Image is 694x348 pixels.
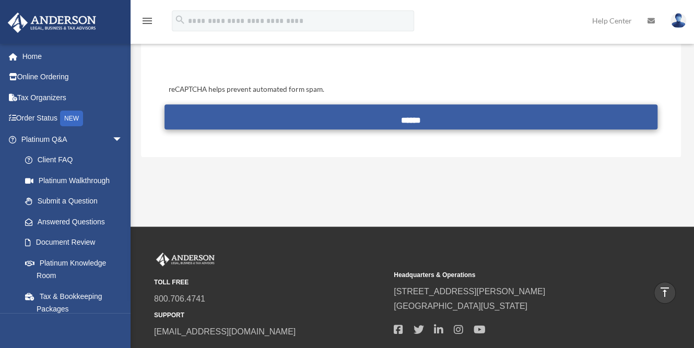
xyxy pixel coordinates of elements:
a: [STREET_ADDRESS][PERSON_NAME] [394,287,545,296]
i: menu [141,15,154,27]
a: Document Review [15,232,138,253]
small: TOLL FREE [154,277,386,288]
a: Platinum Walkthrough [15,170,138,191]
small: Headquarters & Operations [394,270,626,281]
a: Order StatusNEW [7,108,138,129]
div: NEW [60,111,83,126]
span: arrow_drop_down [112,129,133,150]
a: Answered Questions [15,211,138,232]
i: vertical_align_top [658,286,671,298]
a: Online Ordering [7,67,138,88]
a: Tax & Bookkeeping Packages [15,286,138,319]
a: vertical_align_top [654,282,676,304]
img: Anderson Advisors Platinum Portal [154,253,217,266]
a: 800.706.4741 [154,294,205,303]
a: Tax Organizers [7,87,138,108]
small: SUPPORT [154,310,386,321]
img: Anderson Advisors Platinum Portal [5,13,99,33]
a: Submit a Question [15,191,133,212]
div: reCAPTCHA helps prevent automated form spam. [164,83,657,96]
a: [EMAIL_ADDRESS][DOMAIN_NAME] [154,327,296,336]
a: Platinum Q&Aarrow_drop_down [7,129,138,150]
a: menu [141,18,154,27]
a: Client FAQ [15,150,138,171]
img: User Pic [671,13,686,28]
a: Home [7,46,138,67]
a: [GEOGRAPHIC_DATA][US_STATE] [394,302,527,310]
i: search [174,14,186,26]
a: Platinum Knowledge Room [15,253,138,286]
